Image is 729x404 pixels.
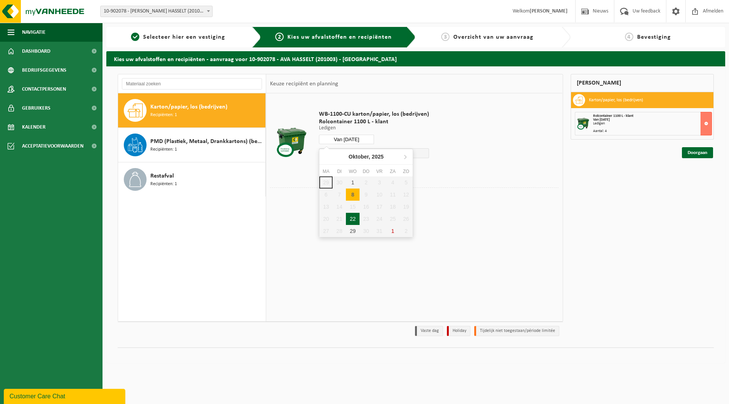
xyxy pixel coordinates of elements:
input: Selecteer datum [319,135,374,144]
span: 10-902078 - AVA HASSELT (201003) - HASSELT [101,6,212,17]
span: Bedrijfsgegevens [22,61,66,80]
div: [PERSON_NAME] [571,74,714,92]
div: 1 [346,176,359,189]
div: 8 [346,189,359,201]
strong: [PERSON_NAME] [530,8,568,14]
div: wo [346,168,359,175]
li: Tijdelijk niet toegestaan/période limitée [474,326,559,336]
div: 29 [346,225,359,237]
button: PMD (Plastiek, Metaal, Drankkartons) (bedrijven) Recipiënten: 1 [118,128,266,162]
div: 22 [346,213,359,225]
span: Dashboard [22,42,50,61]
span: Restafval [150,171,174,181]
div: ma [319,168,333,175]
button: Karton/papier, los (bedrijven) Recipiënten: 1 [118,93,266,128]
span: 3 [441,33,450,41]
div: di [333,168,346,175]
span: 10-902078 - AVA HASSELT (201003) - HASSELT [100,6,213,17]
div: do [360,168,373,175]
span: Recipiënten: 1 [150,112,177,119]
h2: Kies uw afvalstoffen en recipiënten - aanvraag voor 10-902078 - AVA HASSELT (201003) - [GEOGRAPHI... [106,51,725,66]
span: Kies uw afvalstoffen en recipiënten [287,34,392,40]
span: Selecteer hier een vestiging [143,34,225,40]
span: Karton/papier, los (bedrijven) [150,102,227,112]
div: za [386,168,399,175]
div: Ledigen [593,122,712,126]
div: Oktober, [346,151,387,163]
span: Navigatie [22,23,46,42]
span: Contactpersonen [22,80,66,99]
div: zo [399,168,413,175]
div: Keuze recipiënt en planning [266,74,342,93]
span: 4 [625,33,633,41]
h3: Karton/papier, los (bedrijven) [589,94,643,106]
li: Holiday [447,326,470,336]
span: WB-1100-CU karton/papier, los (bedrijven) [319,110,429,118]
span: Bevestiging [637,34,671,40]
p: Ledigen [319,126,429,131]
span: Recipiënten: 1 [150,181,177,188]
span: Overzicht van uw aanvraag [453,34,533,40]
a: Doorgaan [682,147,713,158]
strong: Van [DATE] [593,118,610,122]
a: 1Selecteer hier een vestiging [110,33,246,42]
span: 1 [131,33,139,41]
iframe: chat widget [4,387,127,404]
span: Kalender [22,118,46,137]
div: Aantal: 4 [593,129,712,133]
span: Aantal [374,148,429,158]
span: Rolcontainer 1100 L - klant [593,114,633,118]
span: Gebruikers [22,99,50,118]
span: Recipiënten: 1 [150,146,177,153]
li: Vaste dag [415,326,443,336]
i: 2025 [372,154,383,159]
input: Materiaal zoeken [122,78,262,90]
div: vr [373,168,386,175]
span: Acceptatievoorwaarden [22,137,84,156]
span: 2 [275,33,284,41]
span: PMD (Plastiek, Metaal, Drankkartons) (bedrijven) [150,137,264,146]
span: Rolcontainer 1100 L - klant [319,118,429,126]
button: Restafval Recipiënten: 1 [118,162,266,196]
